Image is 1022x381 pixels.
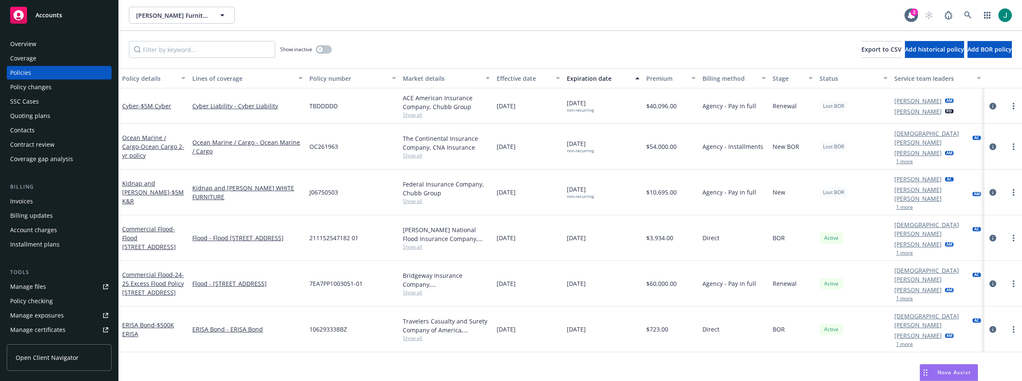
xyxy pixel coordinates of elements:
[403,271,489,289] div: Bridgeway Insurance Company, [GEOGRAPHIC_DATA] Re, CRC Group
[646,279,677,288] span: $60,000.00
[702,142,763,151] span: Agency - Installments
[702,101,756,110] span: Agency - Pay in full
[7,80,112,94] a: Policy changes
[891,68,984,88] button: Service team leaders
[7,52,112,65] a: Coverage
[7,323,112,337] a: Manage certificates
[896,250,913,255] button: 1 more
[567,139,594,153] span: [DATE]
[10,109,50,123] div: Quoting plans
[646,101,677,110] span: $40,096.00
[823,143,844,151] span: Lost BOR
[497,188,516,197] span: [DATE]
[189,68,306,88] button: Lines of coverage
[10,238,60,251] div: Installment plans
[399,68,493,88] button: Market details
[10,195,33,208] div: Invoices
[7,238,112,251] a: Installment plans
[7,66,112,79] a: Policies
[567,185,594,199] span: [DATE]
[7,3,112,27] a: Accounts
[567,233,586,242] span: [DATE]
[1008,279,1019,289] a: more
[567,74,630,83] div: Expiration date
[16,353,79,362] span: Open Client Navigator
[894,148,942,157] a: [PERSON_NAME]
[122,225,176,251] a: Commercial Flood
[967,41,1012,58] button: Add BOR policy
[823,234,840,242] span: Active
[894,240,942,249] a: [PERSON_NAME]
[122,179,184,205] a: Kidnap and [PERSON_NAME]
[773,233,785,242] span: BOR
[816,68,891,88] button: Status
[896,342,913,347] button: 1 more
[773,188,785,197] span: New
[920,365,931,381] div: Drag to move
[699,68,769,88] button: Billing method
[10,294,53,308] div: Policy checking
[702,188,756,197] span: Agency - Pay in full
[979,7,996,24] a: Switch app
[567,99,594,113] span: [DATE]
[122,102,171,110] a: Cyber
[122,321,174,338] a: ERISA Bond
[122,321,174,338] span: - $500K ERISA
[192,74,293,83] div: Lines of coverage
[7,123,112,137] a: Contacts
[192,101,303,110] a: Cyber Liability - Cyber Liability
[998,8,1012,22] img: photo
[894,331,942,340] a: [PERSON_NAME]
[921,7,937,24] a: Start snowing
[309,188,338,197] span: J06750503
[7,309,112,322] a: Manage exposures
[823,280,840,288] span: Active
[894,285,942,294] a: [PERSON_NAME]
[7,268,112,277] div: Tools
[192,279,303,288] a: Flood - [STREET_ADDRESS]
[563,68,643,88] button: Expiration date
[894,107,942,116] a: [PERSON_NAME]
[7,95,112,108] a: SSC Cases
[567,148,594,153] div: non-recurring
[567,279,586,288] span: [DATE]
[896,296,913,301] button: 1 more
[403,334,489,342] span: Show all
[497,279,516,288] span: [DATE]
[122,225,176,251] span: - Flood [STREET_ADDRESS]
[497,142,516,151] span: [DATE]
[309,142,338,151] span: OC261963
[905,41,964,58] button: Add historical policy
[403,134,489,152] div: The Continental Insurance Company, CNA Insurance
[940,7,957,24] a: Report a Bug
[959,7,976,24] a: Search
[10,152,73,166] div: Coverage gap analysis
[7,109,112,123] a: Quoting plans
[309,279,363,288] span: 7EA7PP1003051-01
[10,209,53,222] div: Billing updates
[861,41,902,58] button: Export to CSV
[905,45,964,53] span: Add historical policy
[403,197,489,205] span: Show all
[497,101,516,110] span: [DATE]
[967,45,1012,53] span: Add BOR policy
[10,309,64,322] div: Manage exposures
[988,324,998,334] a: circleInformation
[988,101,998,111] a: circleInformation
[7,294,112,308] a: Policy checking
[894,129,969,147] a: [DEMOGRAPHIC_DATA][PERSON_NAME]
[910,8,918,16] div: 2
[1008,101,1019,111] a: more
[403,289,489,296] span: Show all
[646,325,668,334] span: $723.00
[1008,142,1019,152] a: more
[896,205,913,210] button: 1 more
[7,138,112,151] a: Contract review
[894,312,969,329] a: [DEMOGRAPHIC_DATA][PERSON_NAME]
[192,138,303,156] a: Ocean Marine / Cargo - Ocean Marine / Cargo
[773,74,803,83] div: Stage
[643,68,699,88] button: Premium
[769,68,816,88] button: Stage
[10,95,39,108] div: SSC Cases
